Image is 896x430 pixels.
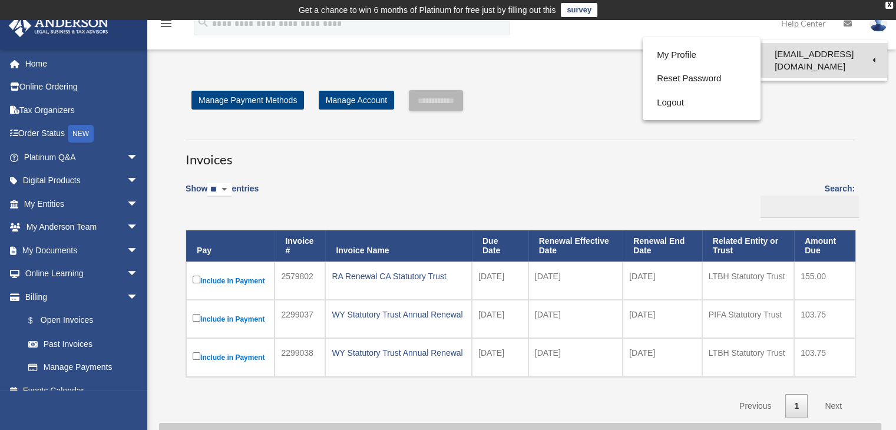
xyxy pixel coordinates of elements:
[35,313,41,328] span: $
[8,285,150,309] a: Billingarrow_drop_down
[275,338,325,376] td: 2299038
[275,262,325,300] td: 2579802
[472,300,528,338] td: [DATE]
[186,181,259,209] label: Show entries
[623,262,702,300] td: [DATE]
[193,273,268,288] label: Include in Payment
[193,350,268,365] label: Include in Payment
[127,192,150,216] span: arrow_drop_down
[623,300,702,338] td: [DATE]
[8,122,156,146] a: Order StatusNEW
[528,338,623,376] td: [DATE]
[275,230,325,262] th: Invoice #: activate to sort column ascending
[16,309,144,333] a: $Open Invoices
[186,140,855,169] h3: Invoices
[8,169,156,193] a: Digital Productsarrow_drop_down
[193,276,200,283] input: Include in Payment
[8,262,156,286] a: Online Learningarrow_drop_down
[528,230,623,262] th: Renewal Effective Date: activate to sort column ascending
[794,230,855,262] th: Amount Due: activate to sort column ascending
[8,379,156,402] a: Events Calendar
[127,145,150,170] span: arrow_drop_down
[528,262,623,300] td: [DATE]
[191,91,304,110] a: Manage Payment Methods
[127,216,150,240] span: arrow_drop_down
[186,230,275,262] th: Pay: activate to sort column descending
[5,14,112,37] img: Anderson Advisors Platinum Portal
[193,352,200,360] input: Include in Payment
[623,338,702,376] td: [DATE]
[127,262,150,286] span: arrow_drop_down
[299,3,556,17] div: Get a chance to win 6 months of Platinum for free just by filling out this
[472,262,528,300] td: [DATE]
[756,181,855,218] label: Search:
[8,216,156,239] a: My Anderson Teamarrow_drop_down
[8,98,156,122] a: Tax Organizers
[869,15,887,32] img: User Pic
[794,262,855,300] td: 155.00
[702,300,794,338] td: PIFA Statutory Trust
[472,338,528,376] td: [DATE]
[193,314,200,322] input: Include in Payment
[159,21,173,31] a: menu
[8,192,156,216] a: My Entitiesarrow_drop_down
[885,2,893,9] div: close
[702,230,794,262] th: Related Entity or Trust: activate to sort column ascending
[8,52,156,75] a: Home
[127,285,150,309] span: arrow_drop_down
[761,43,887,78] a: [EMAIL_ADDRESS][DOMAIN_NAME]
[761,196,859,218] input: Search:
[319,91,394,110] a: Manage Account
[794,300,855,338] td: 103.75
[16,332,150,356] a: Past Invoices
[332,306,465,323] div: WY Statutory Trust Annual Renewal
[127,169,150,193] span: arrow_drop_down
[159,16,173,31] i: menu
[643,43,761,67] a: My Profile
[8,239,156,262] a: My Documentsarrow_drop_down
[325,230,472,262] th: Invoice Name: activate to sort column ascending
[332,345,465,361] div: WY Statutory Trust Annual Renewal
[332,268,465,285] div: RA Renewal CA Statutory Trust
[68,125,94,143] div: NEW
[8,145,156,169] a: Platinum Q&Aarrow_drop_down
[275,300,325,338] td: 2299037
[643,67,761,91] a: Reset Password
[730,394,780,418] a: Previous
[193,312,268,326] label: Include in Payment
[127,239,150,263] span: arrow_drop_down
[472,230,528,262] th: Due Date: activate to sort column ascending
[702,262,794,300] td: LTBH Statutory Trust
[702,338,794,376] td: LTBH Statutory Trust
[207,183,232,197] select: Showentries
[794,338,855,376] td: 103.75
[8,75,156,99] a: Online Ordering
[197,16,210,29] i: search
[16,356,150,379] a: Manage Payments
[643,91,761,115] a: Logout
[528,300,623,338] td: [DATE]
[623,230,702,262] th: Renewal End Date: activate to sort column ascending
[561,3,597,17] a: survey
